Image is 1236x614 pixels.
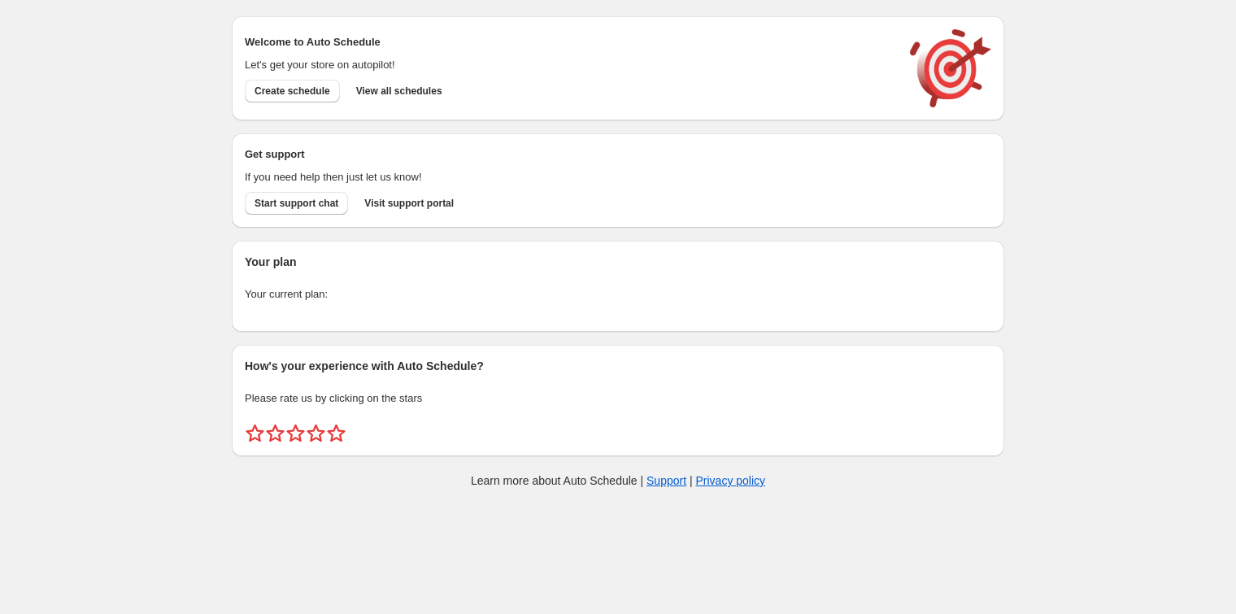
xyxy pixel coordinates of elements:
[255,197,338,210] span: Start support chat
[245,390,991,407] p: Please rate us by clicking on the stars
[646,474,686,487] a: Support
[355,192,463,215] a: Visit support portal
[356,85,442,98] span: View all schedules
[255,85,330,98] span: Create schedule
[364,197,454,210] span: Visit support portal
[245,146,894,163] h2: Get support
[471,472,765,489] p: Learn more about Auto Schedule | |
[245,358,991,374] h2: How's your experience with Auto Schedule?
[346,80,452,102] button: View all schedules
[245,57,894,73] p: Let's get your store on autopilot!
[245,80,340,102] button: Create schedule
[696,474,766,487] a: Privacy policy
[245,192,348,215] a: Start support chat
[245,169,894,185] p: If you need help then just let us know!
[245,286,991,303] p: Your current plan:
[245,34,894,50] h2: Welcome to Auto Schedule
[245,254,991,270] h2: Your plan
